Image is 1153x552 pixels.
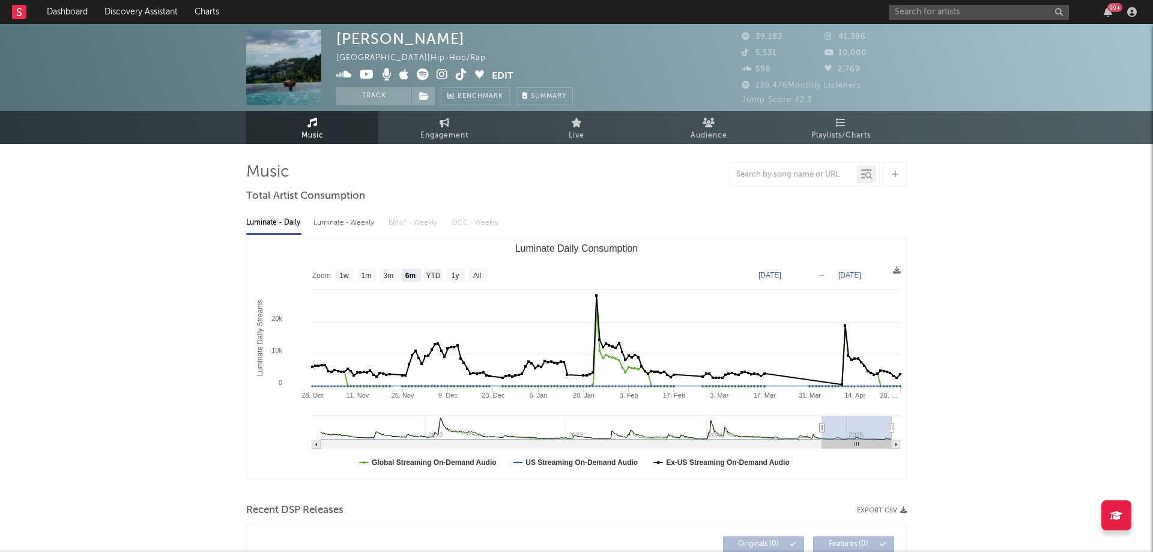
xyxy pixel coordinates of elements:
text: 6m [405,271,416,280]
text: Luminate Daily Streams [256,300,264,376]
text: 23. Dec [482,392,504,399]
text: 28. Oct [301,392,322,399]
button: Summary [516,87,573,105]
span: Originals ( 0 ) [731,541,786,548]
text: 20. Jan [573,392,595,399]
div: [GEOGRAPHIC_DATA] | Hip-Hop/Rap [336,51,500,65]
text: → [818,271,825,279]
span: Engagement [420,129,468,143]
text: 1w [339,271,349,280]
button: Edit [492,68,513,83]
a: Audience [643,111,775,144]
span: Music [301,129,324,143]
span: 39,182 [742,33,782,41]
text: 17. Feb [663,392,685,399]
input: Search for artists [889,5,1069,20]
text: [DATE] [838,271,861,279]
button: Features(0) [813,536,894,552]
button: Originals(0) [723,536,804,552]
span: 10,000 [825,49,867,57]
text: 1y [452,271,459,280]
span: 2,769 [825,65,861,73]
a: Engagement [378,111,510,144]
span: Audience [691,129,727,143]
text: 0 [279,379,282,386]
div: [PERSON_NAME] [336,30,465,47]
text: 3m [384,271,394,280]
div: 99 + [1107,3,1122,12]
text: 3. Feb [620,392,638,399]
text: 17. Mar [753,392,776,399]
a: Playlists/Charts [775,111,907,144]
text: YTD [426,271,440,280]
span: Benchmark [458,89,503,104]
span: Live [569,129,584,143]
span: 41,396 [825,33,866,41]
a: Live [510,111,643,144]
span: Playlists/Charts [811,129,871,143]
span: Recent DSP Releases [246,503,343,518]
text: Zoom [312,271,331,280]
text: 14. Apr [844,392,865,399]
div: Luminate - Weekly [313,213,377,233]
svg: Luminate Daily Consumption [247,238,906,479]
text: 28. … [880,392,897,399]
text: 20k [271,315,282,322]
span: Jump Score: 42.3 [742,96,812,104]
span: Summary [531,93,566,100]
text: 10k [271,347,282,354]
input: Search by song name or URL [730,170,857,180]
span: Total Artist Consumption [246,189,365,204]
text: Luminate Daily Consumption [515,243,638,253]
span: 139,476 Monthly Listeners [742,82,861,89]
text: 11. Nov [346,392,369,399]
a: Benchmark [441,87,510,105]
text: 25. Nov [392,392,414,399]
a: Music [246,111,378,144]
text: US Streaming On-Demand Audio [525,458,638,467]
div: Luminate - Daily [246,213,301,233]
span: Features ( 0 ) [821,541,876,548]
text: Ex-US Streaming On-Demand Audio [666,458,790,467]
text: 31. Mar [799,392,822,399]
span: 5,531 [742,49,776,57]
text: 1m [362,271,372,280]
text: 6. Jan [530,392,548,399]
text: 3. Mar [710,392,729,399]
span: 598 [742,65,771,73]
button: Track [336,87,411,105]
text: All [473,271,481,280]
text: [DATE] [758,271,781,279]
text: Global Streaming On-Demand Audio [372,458,497,467]
button: Export CSV [857,507,907,514]
button: 99+ [1104,7,1112,17]
text: 9. Dec [438,392,458,399]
